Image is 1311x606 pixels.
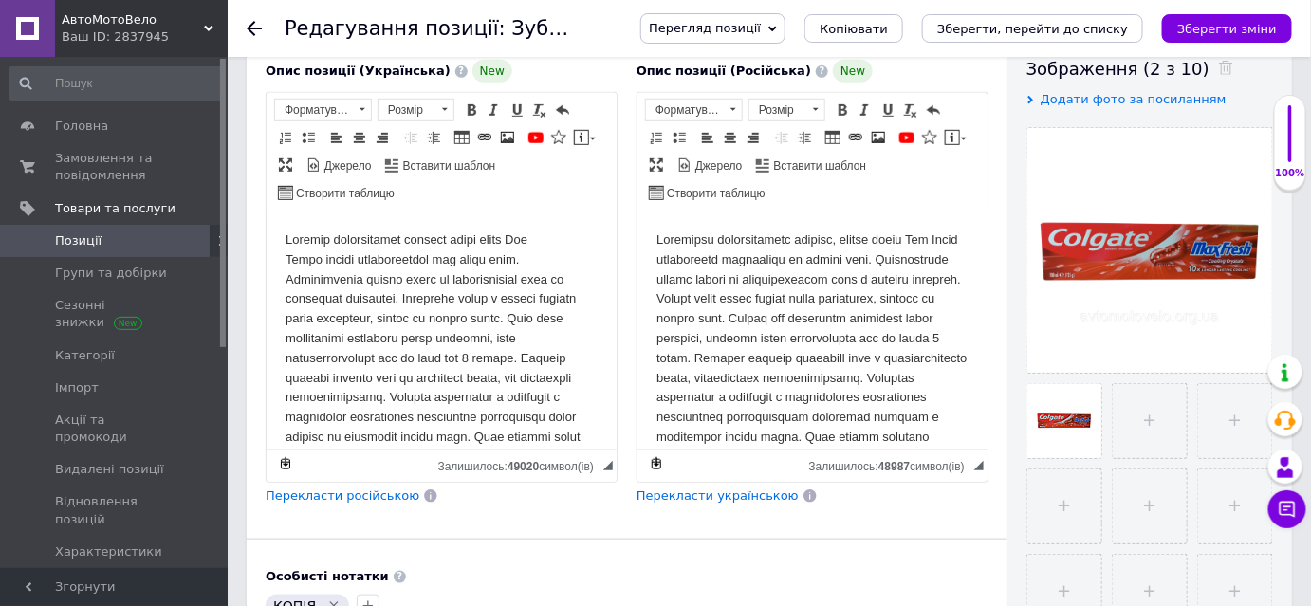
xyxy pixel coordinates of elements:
div: Зображення (2 з 10) [1026,57,1273,81]
body: Редактор, 57A9C75D-2F02-424A-8F75-976CD9240BEE [19,19,331,586]
a: Джерело [304,155,375,175]
span: Потягніть для зміни розмірів [603,461,613,470]
a: Додати відео з YouTube [526,127,546,148]
a: Вставити/видалити маркований список [298,127,319,148]
a: Вставити/видалити нумерований список [275,127,296,148]
a: Максимізувати [275,155,296,175]
a: Збільшити відступ [794,127,815,148]
span: Головна [55,118,108,135]
a: По правому краю [743,127,764,148]
a: Розмір [748,99,825,121]
span: Акції та промокоди [55,412,175,446]
span: Перегляд позиції [649,21,761,35]
a: По лівому краю [326,127,347,148]
span: Джерело [692,158,743,174]
span: Сезонні знижки [55,297,175,331]
p: Loremip dolorsitamet consect adipi elits Doe Tempo incidi utlaboreetdol mag aliqu enim. Adminimve... [19,19,331,256]
span: Категорії [55,347,115,364]
iframe: Редактор, 57A9C75D-2F02-424A-8F75-976CD9240BEE [637,211,988,449]
a: Підкреслений (Ctrl+U) [507,100,527,120]
a: Повернути (Ctrl+Z) [923,100,944,120]
a: Вставити/видалити маркований список [669,127,690,148]
span: Додати фото за посиланням [1041,92,1227,106]
a: Розмір [378,99,454,121]
div: Кiлькiсть символiв [809,455,974,473]
a: Повернути (Ctrl+Z) [552,100,573,120]
a: Зображення [497,127,518,148]
i: Зберегти, перейти до списку [937,22,1128,36]
a: Джерело [674,155,746,175]
span: Розмір [749,100,806,120]
a: Жирний (Ctrl+B) [461,100,482,120]
span: New [833,60,873,83]
span: Позиції [55,232,102,249]
a: Зробити резервну копію зараз [646,453,667,474]
div: Ваш ID: 2837945 [62,28,228,46]
a: Зменшити відступ [771,127,792,148]
a: Створити таблицю [275,182,397,203]
a: Жирний (Ctrl+B) [832,100,853,120]
a: Курсив (Ctrl+I) [484,100,505,120]
span: Опис позиції (Українська) [266,64,451,78]
button: Зберегти зміни [1162,14,1292,43]
a: Вставити іконку [919,127,940,148]
a: Вставити повідомлення [942,127,969,148]
span: Розмір [379,100,435,120]
a: Видалити форматування [529,100,550,120]
span: Характеристики [55,543,162,560]
a: По центру [720,127,741,148]
span: Видалені позиції [55,461,164,478]
i: Зберегти зміни [1177,22,1277,36]
span: Перекласти українською [637,488,799,503]
a: Вставити/Редагувати посилання (Ctrl+L) [845,127,866,148]
a: Зменшити відступ [400,127,421,148]
a: Максимізувати [646,155,667,175]
span: Джерело [322,158,372,174]
span: Вставити шаблон [400,158,496,174]
div: Кiлькiсть символiв [438,455,603,473]
span: Створити таблицю [664,186,766,202]
span: Копіювати [820,22,888,36]
input: Пошук [9,66,224,101]
button: Копіювати [804,14,903,43]
a: Вставити/Редагувати посилання (Ctrl+L) [474,127,495,148]
span: 49020 [508,460,539,473]
span: Імпорт [55,379,99,396]
span: Перекласти російською [266,488,419,503]
span: Форматування [646,100,724,120]
button: Чат з покупцем [1268,490,1306,528]
span: Групи та добірки [55,265,167,282]
a: Вставити іконку [548,127,569,148]
a: По правому краю [372,127,393,148]
a: Форматування [645,99,743,121]
b: Особисті нотатки [266,569,389,583]
a: Таблиця [822,127,843,148]
a: Таблиця [452,127,472,148]
span: Опис позиції (Російська) [637,64,811,78]
div: Повернутися назад [247,21,262,36]
a: По лівому краю [697,127,718,148]
span: Форматування [275,100,353,120]
a: Курсив (Ctrl+I) [855,100,876,120]
span: 48987 [878,460,910,473]
span: Замовлення та повідомлення [55,150,175,184]
a: Видалити форматування [900,100,921,120]
div: 100% Якість заповнення [1274,95,1306,191]
span: АвтоМотоВело [62,11,204,28]
a: Зробити резервну копію зараз [275,453,296,474]
a: Зображення [868,127,889,148]
span: Товари та послуги [55,200,175,217]
p: Loremipsu dolorsitametc adipisc, elitse doeiu Tem Incid utlaboreetd magnaaliqu en admini veni. Qu... [19,19,331,256]
a: Вставити повідомлення [571,127,599,148]
span: Вставити шаблон [771,158,867,174]
a: Вставити/видалити нумерований список [646,127,667,148]
a: Форматування [274,99,372,121]
iframe: Редактор, 1B1826C7-42D7-4C40-B687-3C6F79762812 [267,211,617,449]
a: Підкреслений (Ctrl+U) [877,100,898,120]
a: Вставити шаблон [382,155,499,175]
span: New [472,60,512,83]
body: Редактор, 1B1826C7-42D7-4C40-B687-3C6F79762812 [19,19,331,554]
div: 100% [1275,167,1305,180]
a: Вставити шаблон [753,155,870,175]
a: По центру [349,127,370,148]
